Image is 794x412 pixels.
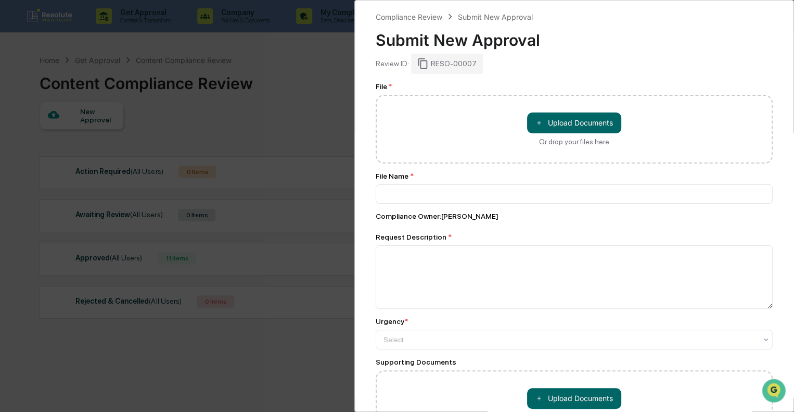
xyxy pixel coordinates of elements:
div: Urgency [376,317,408,326]
iframe: Open customer support [761,378,789,406]
div: Supporting Documents [376,358,773,366]
p: How can we help? [10,22,189,39]
a: 🖐️Preclearance [6,127,71,146]
div: Compliance Owner : [PERSON_NAME] [376,212,773,220]
button: Start new chat [177,83,189,95]
div: Request Description [376,233,773,241]
span: ＋ [535,118,543,128]
div: 🖐️ [10,132,19,141]
div: Or drop your files here [539,138,609,146]
div: File [376,82,773,91]
button: Or drop your files here [527,388,621,409]
a: 🗄️Attestations [71,127,133,146]
div: Start new chat [35,80,171,90]
div: RESO-00007 [411,54,483,73]
span: Data Lookup [21,151,66,161]
img: 1746055101610-c473b297-6a78-478c-a979-82029cc54cd1 [10,80,29,98]
span: ＋ [535,393,543,403]
a: Powered byPylon [73,176,126,184]
div: 🔎 [10,152,19,160]
button: Or drop your files here [527,113,621,133]
span: Attestations [86,131,129,142]
div: Submit New Approval [458,13,533,21]
div: Review ID: [376,59,409,68]
span: Preclearance [21,131,67,142]
div: File Name [376,172,773,180]
div: Submit New Approval [376,22,773,49]
div: We're available if you need us! [35,90,132,98]
div: Compliance Review [376,13,442,21]
span: Pylon [104,177,126,184]
a: 🔎Data Lookup [6,147,70,166]
div: 🗄️ [75,132,84,141]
